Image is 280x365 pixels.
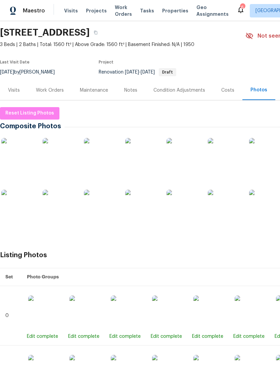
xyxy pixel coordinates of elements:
[23,7,45,14] span: Maestro
[196,4,229,17] span: Geo Assignments
[250,87,267,93] div: Photos
[124,87,137,94] div: Notes
[27,333,58,340] div: Edit complete
[115,4,132,17] span: Work Orders
[140,8,154,13] span: Tasks
[240,4,245,11] div: 6
[162,7,188,14] span: Properties
[109,333,141,340] div: Edit complete
[68,333,99,340] div: Edit complete
[64,7,78,14] span: Visits
[151,333,182,340] div: Edit complete
[80,87,108,94] div: Maintenance
[125,70,155,75] span: -
[221,87,234,94] div: Costs
[8,87,20,94] div: Visits
[125,70,139,75] span: [DATE]
[192,333,223,340] div: Edit complete
[99,60,113,64] span: Project
[86,7,107,14] span: Projects
[99,70,176,75] span: Renovation
[141,70,155,75] span: [DATE]
[153,87,205,94] div: Condition Adjustments
[5,109,54,118] span: Reset Listing Photos
[90,27,102,39] button: Copy Address
[159,70,176,74] span: Draft
[36,87,64,94] div: Work Orders
[233,333,265,340] div: Edit complete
